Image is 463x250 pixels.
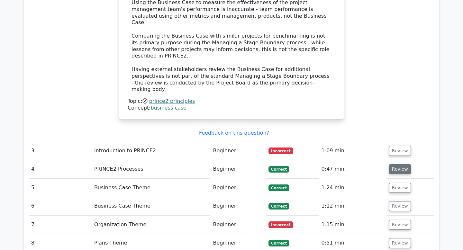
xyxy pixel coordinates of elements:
[210,160,266,178] td: Beginner
[268,166,289,173] span: Correct
[389,183,411,193] button: Review
[268,184,289,191] span: Correct
[319,179,386,197] td: 1:24 min.
[29,179,92,197] td: 5
[268,147,293,154] span: Incorrect
[149,98,195,104] a: prince2 principles
[29,216,92,234] td: 7
[29,197,92,215] td: 6
[319,216,386,234] td: 1:15 min.
[151,105,187,111] a: business case
[128,105,335,112] div: Concept:
[29,142,92,160] td: 3
[92,216,211,234] td: Organization Theme
[389,220,411,230] button: Review
[92,142,211,160] td: Introduction to PRINCE2
[389,164,411,174] button: Review
[268,221,293,228] span: Incorrect
[92,160,211,178] td: PRINCE2 Processes
[92,179,211,197] td: Business Case Theme
[389,201,411,211] button: Review
[199,130,269,136] a: Feedback on this question?
[389,146,411,156] button: Review
[128,98,335,105] div: Topic:
[268,203,289,210] span: Correct
[389,238,411,248] button: Review
[92,197,211,215] td: Business Case Theme
[210,197,266,215] td: Beginner
[319,197,386,215] td: 1:12 min.
[268,240,289,246] span: Correct
[29,160,92,178] td: 4
[210,142,266,160] td: Beginner
[210,216,266,234] td: Beginner
[319,160,386,178] td: 0:47 min.
[210,179,266,197] td: Beginner
[319,142,386,160] td: 1:09 min.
